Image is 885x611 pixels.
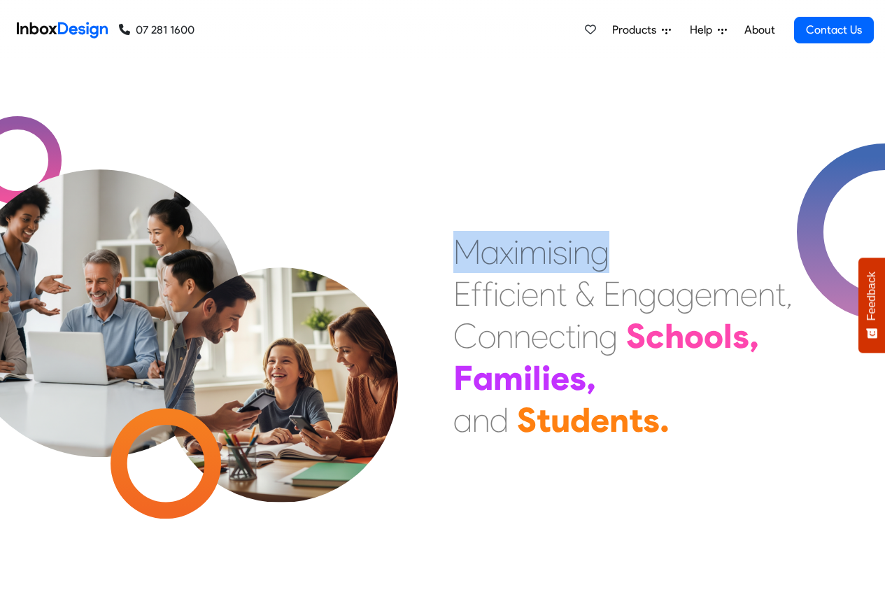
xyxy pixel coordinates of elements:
[532,357,541,399] div: l
[553,231,567,273] div: s
[453,315,478,357] div: C
[453,231,793,441] div: Maximising Efficient & Engagement, Connecting Schools, Families, and Students.
[576,315,581,357] div: i
[570,399,590,441] div: d
[499,273,516,315] div: c
[493,273,499,315] div: i
[704,315,723,357] div: o
[621,273,638,315] div: n
[453,273,471,315] div: E
[690,22,718,38] span: Help
[590,399,609,441] div: e
[732,315,749,357] div: s
[496,315,514,357] div: n
[723,315,732,357] div: l
[521,273,539,315] div: e
[514,231,519,273] div: i
[575,273,595,315] div: &
[537,399,551,441] div: t
[581,315,599,357] div: n
[547,231,553,273] div: i
[500,231,514,273] div: x
[473,357,493,399] div: a
[453,399,472,441] div: a
[471,273,482,315] div: f
[638,273,657,315] div: g
[775,273,786,315] div: t
[478,315,496,357] div: o
[453,357,473,399] div: F
[565,315,576,357] div: t
[794,17,874,43] a: Contact Us
[603,273,621,315] div: E
[858,258,885,353] button: Feedback - Show survey
[712,273,740,315] div: m
[490,399,509,441] div: d
[517,399,537,441] div: S
[643,399,660,441] div: s
[551,357,569,399] div: e
[472,399,490,441] div: n
[657,273,676,315] div: a
[569,357,586,399] div: s
[519,231,547,273] div: m
[740,273,758,315] div: e
[548,315,565,357] div: c
[646,315,665,357] div: c
[453,231,481,273] div: M
[586,357,596,399] div: ,
[740,16,779,44] a: About
[482,273,493,315] div: f
[573,231,590,273] div: n
[556,273,567,315] div: t
[539,273,556,315] div: n
[609,399,629,441] div: n
[590,231,609,273] div: g
[786,273,793,315] div: ,
[607,16,677,44] a: Products
[599,315,618,357] div: g
[481,231,500,273] div: a
[865,272,878,321] span: Feedback
[629,399,643,441] div: t
[695,273,712,315] div: e
[749,315,759,357] div: ,
[758,273,775,315] div: n
[660,399,670,441] div: .
[493,357,523,399] div: m
[684,16,732,44] a: Help
[551,399,570,441] div: u
[684,315,704,357] div: o
[676,273,695,315] div: g
[119,22,194,38] a: 07 281 1600
[523,357,532,399] div: i
[516,273,521,315] div: i
[541,357,551,399] div: i
[531,315,548,357] div: e
[567,231,573,273] div: i
[665,315,684,357] div: h
[612,22,662,38] span: Products
[626,315,646,357] div: S
[514,315,531,357] div: n
[134,209,427,503] img: parents_with_child.png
